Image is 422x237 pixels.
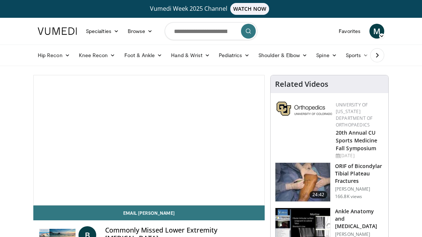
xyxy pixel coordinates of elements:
[275,162,384,202] a: 24:42 ORIF of Bicondylar Tibial Plateau Fractures [PERSON_NAME] 166.8K views
[341,48,373,63] a: Sports
[335,186,384,192] p: [PERSON_NAME]
[335,162,384,185] h3: ORIF of Bicondylar Tibial Plateau Fractures
[123,24,157,39] a: Browse
[120,48,167,63] a: Foot & Ankle
[335,194,362,200] p: 166.8K views
[309,191,327,198] span: 24:42
[334,24,365,39] a: Favorites
[81,24,123,39] a: Specialties
[33,3,389,15] a: Vumedi Week 2025 ChannelWATCH NOW
[336,129,378,152] a: 20th Annual CU Sports Medicine Fall Symposium
[336,102,372,128] a: University of [US_STATE] Department of Orthopaedics
[38,27,77,35] img: VuMedi Logo
[369,24,384,39] a: M
[33,48,74,63] a: Hip Recon
[167,48,214,63] a: Hand & Wrist
[33,205,265,220] a: Email [PERSON_NAME]
[74,48,120,63] a: Knee Recon
[336,152,382,159] div: [DATE]
[230,3,269,15] span: WATCH NOW
[312,48,341,63] a: Spine
[275,80,328,89] h4: Related Videos
[34,75,264,205] video-js: Video Player
[335,208,384,230] h3: Ankle Anatomy and [MEDICAL_DATA]
[277,102,332,116] img: 355603a8-37da-49b6-856f-e00d7e9307d3.png.150x105_q85_autocrop_double_scale_upscale_version-0.2.png
[165,22,257,40] input: Search topics, interventions
[275,163,330,201] img: Levy_Tib_Plat_100000366_3.jpg.150x105_q85_crop-smart_upscale.jpg
[214,48,254,63] a: Pediatrics
[254,48,312,63] a: Shoulder & Elbow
